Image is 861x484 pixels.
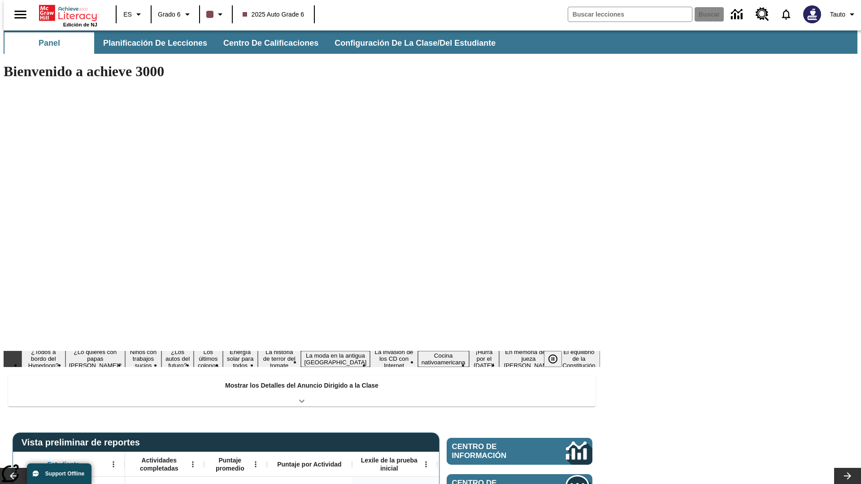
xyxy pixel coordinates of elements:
p: Mostrar los Detalles del Anuncio Dirigido a la Clase [225,381,378,390]
button: Pausar [544,351,562,367]
button: Diapositiva 10 Cocina nativoamericana [418,351,469,367]
button: Diapositiva 8 La moda en la antigua Roma [301,351,370,367]
button: El color de la clase es café oscuro. Cambiar el color de la clase. [203,6,229,22]
div: Subbarra de navegación [4,32,504,54]
button: Abrir menú [107,458,120,471]
div: Portada [39,3,97,27]
span: Configuración de la clase/del estudiante [335,38,496,48]
div: Pausar [544,351,571,367]
span: Support Offline [45,471,84,477]
span: Tauto [830,10,845,19]
button: Panel [4,32,94,54]
button: Perfil/Configuración [826,6,861,22]
button: Carrusel de lecciones, seguir [834,468,861,484]
span: Panel [39,38,60,48]
div: Subbarra de navegación [4,30,857,54]
button: Abrir menú [249,458,262,471]
button: Support Offline [27,463,91,484]
div: Mostrar los Detalles del Anuncio Dirigido a la Clase [8,376,596,406]
span: Puntaje por Actividad [277,460,341,468]
a: Centro de recursos, Se abrirá en una pestaña nueva. [750,2,774,26]
button: Abrir menú [186,458,200,471]
span: Estudiante [48,460,80,468]
button: Configuración de la clase/del estudiante [327,32,503,54]
input: Buscar campo [568,7,692,22]
button: Abrir menú [419,458,433,471]
button: Diapositiva 7 La historia de terror del tomate [258,347,301,370]
a: Centro de información [447,438,592,465]
span: Vista preliminar de reportes [22,437,144,448]
button: Planificación de lecciones [96,32,214,54]
span: Centro de información [452,442,536,460]
a: Portada [39,4,97,22]
button: Abrir el menú lateral [7,1,34,28]
button: Diapositiva 13 El equilibrio de la Constitución [558,347,600,370]
button: Grado: Grado 6, Elige un grado [154,6,196,22]
span: Actividades completadas [130,456,189,472]
span: Lexile de la prueba inicial [357,456,422,472]
button: Lenguaje: ES, Selecciona un idioma [119,6,148,22]
button: Diapositiva 11 ¡Hurra por el Día de la Constitución! [469,347,500,370]
a: Notificaciones [774,3,798,26]
span: Planificación de lecciones [103,38,207,48]
span: Edición de NJ [63,22,97,27]
h1: Bienvenido a achieve 3000 [4,63,600,80]
button: Centro de calificaciones [216,32,326,54]
button: Diapositiva 1 ¿Todos a bordo del Hyperloop? [22,347,65,370]
button: Diapositiva 3 Niños con trabajos sucios [125,347,161,370]
button: Diapositiva 6 Energía solar para todos [223,347,258,370]
button: Diapositiva 2 ¿Lo quieres con papas fritas? [65,347,125,370]
button: Diapositiva 9 La invasión de los CD con Internet [370,347,417,370]
button: Diapositiva 4 ¿Los autos del futuro? [161,347,194,370]
img: Avatar [803,5,821,23]
button: Diapositiva 12 En memoria de la jueza O'Connor [499,347,557,370]
span: 2025 Auto Grade 6 [243,10,304,19]
span: ES [123,10,132,19]
button: Escoja un nuevo avatar [798,3,826,26]
span: Grado 6 [158,10,181,19]
span: Puntaje promedio [209,456,252,472]
button: Diapositiva 5 Los últimos colonos [194,347,222,370]
a: Centro de información [726,2,750,27]
span: Centro de calificaciones [223,38,318,48]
